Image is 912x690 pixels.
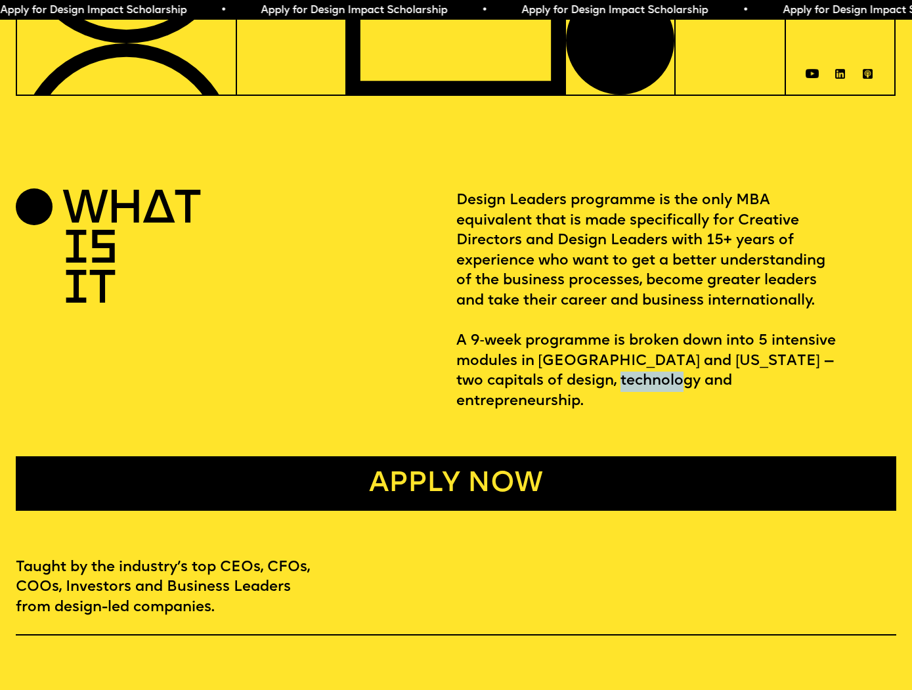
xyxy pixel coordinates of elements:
[219,5,225,16] span: •
[62,191,135,311] h2: WHAT IS IT
[481,5,487,16] span: •
[16,558,316,618] p: Taught by the industry’s top CEOs, CFOs, COOs, Investors and Business Leaders from design-led com...
[16,456,896,511] a: Apply now
[456,191,896,412] p: Design Leaders programme is the only MBA equivalent that is made specifically for Creative Direct...
[741,5,747,16] span: •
